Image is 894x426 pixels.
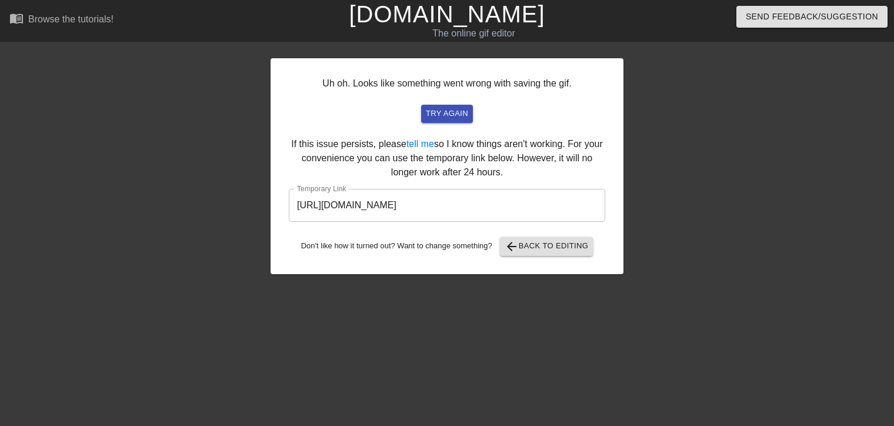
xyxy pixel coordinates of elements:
[426,107,468,121] span: try again
[421,105,473,123] button: try again
[9,11,24,25] span: menu_book
[500,237,593,256] button: Back to Editing
[505,239,589,254] span: Back to Editing
[304,26,644,41] div: The online gif editor
[28,14,114,24] div: Browse the tutorials!
[406,139,434,149] a: tell me
[289,189,605,222] input: bare
[9,11,114,29] a: Browse the tutorials!
[271,58,623,274] div: Uh oh. Looks like something went wrong with saving the gif. If this issue persists, please so I k...
[349,1,545,27] a: [DOMAIN_NAME]
[736,6,888,28] button: Send Feedback/Suggestion
[289,237,605,256] div: Don't like how it turned out? Want to change something?
[746,9,878,24] span: Send Feedback/Suggestion
[505,239,519,254] span: arrow_back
